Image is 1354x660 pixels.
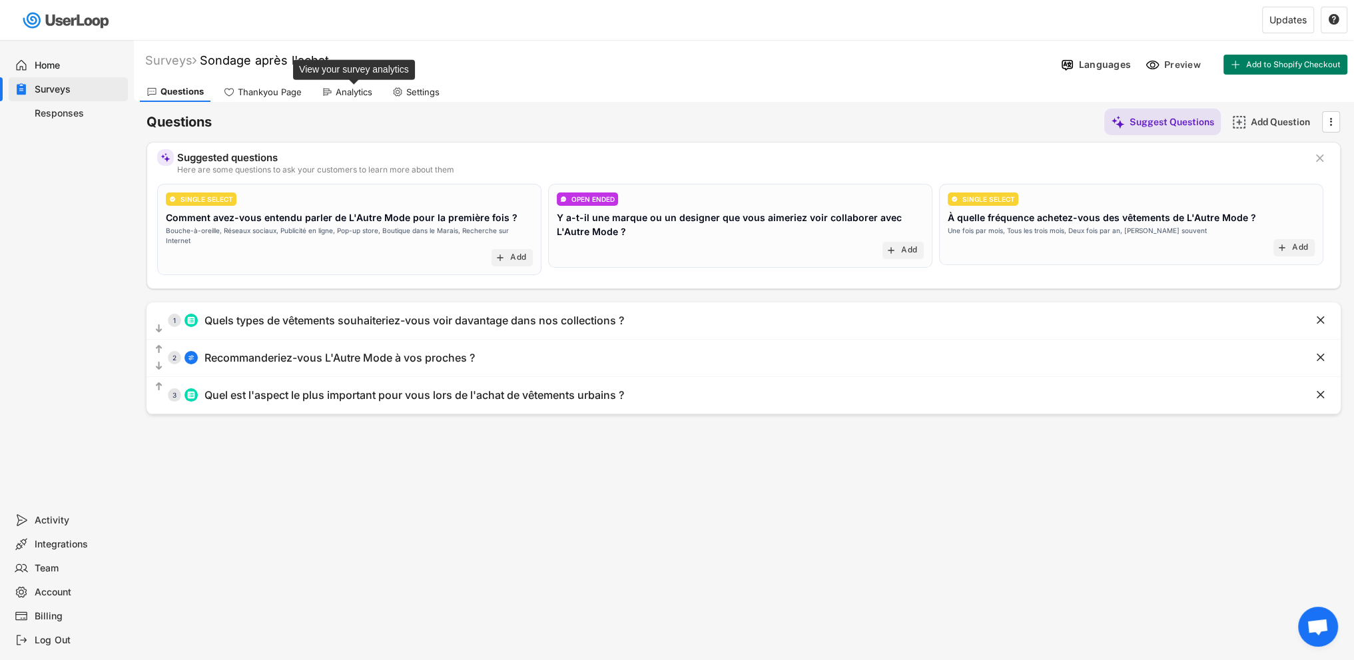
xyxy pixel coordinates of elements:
div: Surveys [145,53,196,68]
div: OPEN ENDED [571,196,615,202]
div: Log Out [35,634,123,647]
text:  [1317,313,1325,327]
text:  [1316,151,1324,165]
text:  [1317,388,1325,402]
text:  [156,360,163,372]
button:  [153,360,165,373]
img: CircleTickMinorWhite.svg [169,196,176,202]
text:  [1317,350,1325,364]
button: add [495,252,506,263]
div: Activity [35,514,123,527]
img: ListMajor.svg [187,391,195,399]
text:  [156,381,163,392]
div: 3 [168,392,181,398]
button:  [1314,314,1327,327]
button:  [1324,112,1337,132]
img: ListMajor.svg [187,316,195,324]
div: Account [35,586,123,599]
button:  [1328,14,1340,26]
div: SINGLE SELECT [962,196,1015,202]
a: Ouvrir le chat [1298,607,1338,647]
div: Bouche-à-oreille, Réseaux sociaux, Publicité en ligne, Pop-up store, Boutique dans le Marais, Rec... [166,226,533,246]
img: AddMajor.svg [1232,115,1246,129]
div: Home [35,59,123,72]
div: 2 [168,354,181,361]
div: Comment avez-vous entendu parler de L'Autre Mode pour la première fois ? [166,210,517,224]
div: Quels types de vêtements souhaiteriez-vous voir davantage dans nos collections ? [204,314,624,328]
div: Surveys [35,83,123,96]
div: À quelle fréquence achetez-vous des vêtements de L'Autre Mode ? [948,210,1256,224]
div: Analytics [336,87,372,98]
text:  [1329,13,1339,25]
div: Suggested questions [177,153,1303,163]
text:  [1330,115,1333,129]
button: add [1277,242,1287,253]
img: MagicMajor%20%28Purple%29.svg [1111,115,1125,129]
div: Thankyou Page [238,87,302,98]
button: Add to Shopify Checkout [1223,55,1347,75]
button:  [153,380,165,394]
div: Add [510,252,526,263]
span: Add to Shopify Checkout [1246,61,1341,69]
button:  [1314,351,1327,364]
div: Billing [35,610,123,623]
div: Y a-t-il une marque ou un designer que vous aimeriez voir collaborer avec L'Autre Mode ? [557,210,924,238]
font: Sondage après l'achat [200,53,329,67]
div: Questions [161,86,204,97]
div: Here are some questions to ask your customers to learn more about them [177,166,1303,174]
img: userloop-logo-01.svg [20,7,114,34]
div: Settings [406,87,440,98]
div: Languages [1079,59,1131,71]
button:  [1313,152,1327,165]
text:  [156,323,163,334]
button:  [153,322,165,336]
div: Suggest Questions [1130,116,1214,128]
text:  [156,344,163,355]
div: Add [1292,242,1308,253]
img: CircleTickMinorWhite.svg [951,196,958,202]
div: 1 [168,317,181,324]
img: MagicMajor%20%28Purple%29.svg [161,153,170,163]
div: Team [35,562,123,575]
img: ConversationMinor.svg [560,196,567,202]
div: Updates [1269,15,1307,25]
div: Recommanderiez-vous L'Autre Mode à vos proches ? [204,351,475,365]
button: add [886,245,896,256]
h6: Questions [147,113,212,131]
div: Add [901,245,917,256]
div: Integrations [35,538,123,551]
div: Quel est l'aspect le plus important pour vous lors de l'achat de vêtements urbains ? [204,388,624,402]
img: AdjustIcon.svg [187,354,195,362]
div: Responses [35,107,123,120]
img: Language%20Icon.svg [1060,58,1074,72]
button:  [153,343,165,356]
div: Add Question [1251,116,1317,128]
div: SINGLE SELECT [180,196,233,202]
div: Une fois par mois, Tous les trois mois, Deux fois par an, [PERSON_NAME] souvent [948,226,1207,236]
div: Preview [1164,59,1204,71]
button:  [1314,388,1327,402]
